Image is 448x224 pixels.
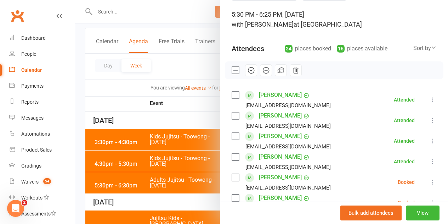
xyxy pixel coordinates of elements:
div: Calendar [21,67,42,73]
a: [PERSON_NAME] [259,151,302,163]
div: 5:30 PM - 6:25 PM, [DATE] [232,10,437,29]
button: Bulk add attendees [340,206,402,220]
div: Product Sales [21,147,52,153]
div: Automations [21,131,50,137]
a: Assessments [9,206,75,222]
div: Dashboard [21,35,46,41]
div: Attended [394,138,415,143]
button: View [406,206,440,220]
div: 34 [285,45,293,53]
div: [EMAIL_ADDRESS][DOMAIN_NAME] [245,101,331,110]
div: Attended [394,159,415,164]
div: Attendees [232,44,264,54]
a: [PERSON_NAME] [259,172,302,183]
a: Automations [9,126,75,142]
a: Clubworx [8,7,26,25]
span: 2 [22,200,27,206]
div: places booked [285,44,331,54]
a: Payments [9,78,75,94]
div: [EMAIL_ADDRESS][DOMAIN_NAME] [245,183,331,192]
a: [PERSON_NAME] [259,192,302,204]
a: Messages [9,110,75,126]
a: Calendar [9,62,75,78]
a: [PERSON_NAME] [259,131,302,142]
div: Gradings [21,163,41,169]
a: Waivers 54 [9,174,75,190]
a: [PERSON_NAME] [259,110,302,121]
div: Sort by [413,44,437,53]
a: [PERSON_NAME] [259,89,302,101]
iframe: Intercom live chat [7,200,24,217]
span: 54 [43,178,51,184]
div: Attended [394,118,415,123]
span: with [PERSON_NAME] [232,21,294,28]
div: Waivers [21,179,39,185]
div: Payments [21,83,44,89]
div: [EMAIL_ADDRESS][DOMAIN_NAME] [245,121,331,131]
div: Assessments [21,211,56,217]
div: Booked [398,180,415,185]
a: Workouts [9,190,75,206]
a: Gradings [9,158,75,174]
div: 16 [337,45,345,53]
div: Attended [394,97,415,102]
a: Reports [9,94,75,110]
div: [EMAIL_ADDRESS][DOMAIN_NAME] [245,163,331,172]
div: Workouts [21,195,42,201]
div: People [21,51,36,57]
a: Dashboard [9,30,75,46]
div: Reports [21,99,39,105]
span: at [GEOGRAPHIC_DATA] [294,21,362,28]
a: Product Sales [9,142,75,158]
div: [EMAIL_ADDRESS][DOMAIN_NAME] [245,142,331,151]
div: places available [337,44,387,54]
a: People [9,46,75,62]
div: Messages [21,115,44,121]
div: Booked [398,200,415,205]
